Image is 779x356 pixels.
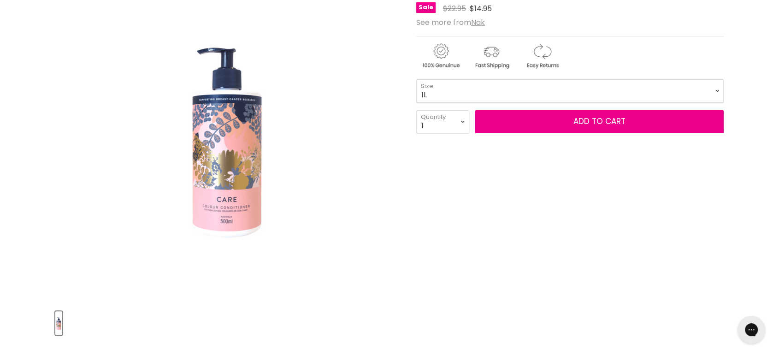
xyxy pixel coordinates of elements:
span: See more from [416,17,485,28]
button: Add to cart [475,110,724,133]
img: shipping.gif [467,42,516,70]
img: returns.gif [518,42,567,70]
div: Product thumbnails [54,309,401,335]
a: Nak [471,17,485,28]
span: Sale [416,2,436,13]
iframe: Gorgias live chat messenger [733,313,770,347]
span: $22.95 [443,3,466,14]
img: genuine.gif [416,42,465,70]
select: Quantity [416,110,469,133]
span: $14.95 [470,3,492,14]
span: Add to cart [573,116,626,127]
button: Nak Care Coloured Conditioner [55,311,62,335]
img: Nak Care Coloured Conditioner [56,312,61,334]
